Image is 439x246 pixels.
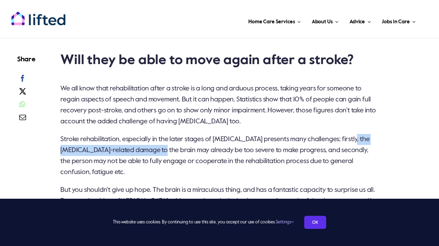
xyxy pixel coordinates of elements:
[17,55,35,64] h4: Share
[17,113,28,126] a: Email
[248,16,295,27] span: Home Care Services
[312,16,333,27] span: About Us
[246,10,303,31] a: Home Care Services
[382,16,410,27] span: Jobs in Care
[304,216,326,229] a: OK
[113,217,294,228] span: This website uses cookies. By continuing to use this site, you accept our use of cookies.
[276,220,294,224] a: Settings
[380,10,418,31] a: Jobs in Care
[17,74,28,87] a: Facebook
[60,53,354,67] span: Will they be able to move again after a stroke?
[17,100,27,113] a: WhatsApp
[349,16,365,27] span: Advice
[11,11,66,18] a: lifted-logo
[347,10,373,31] a: Advice
[82,10,418,31] nav: Main Menu
[17,87,28,100] a: X
[60,187,377,226] span: But you shouldn’t give up hope. The brain is a miraculous thing, and has a fantastic capacity to ...
[310,10,341,31] a: About Us
[60,136,369,176] span: Stroke rehabilitation, especially in the later stages of [MEDICAL_DATA] presents many challenges;...
[60,85,376,125] span: We all know that rehabilitation after a stroke is a long and arduous process, taking years for so...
